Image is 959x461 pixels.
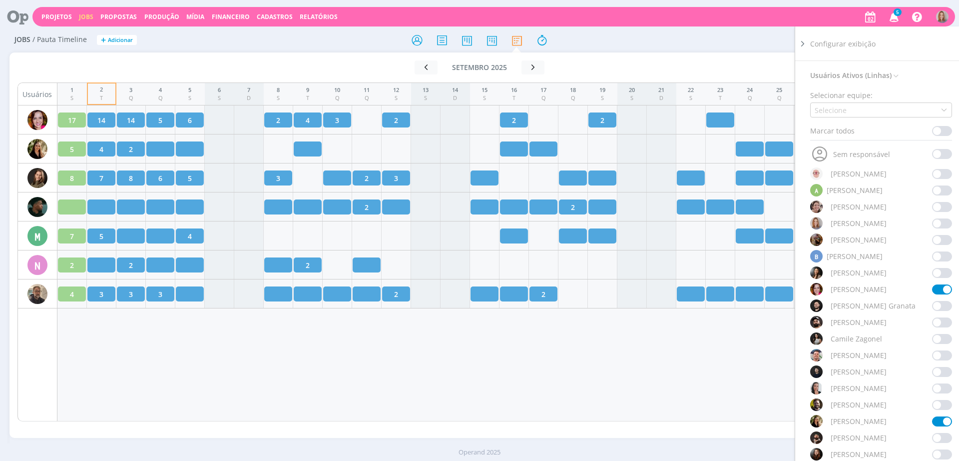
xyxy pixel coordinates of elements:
button: Propostas [97,13,140,21]
div: Q [570,94,576,102]
div: T [306,94,309,102]
img: C [810,398,823,411]
span: 14 [127,115,135,125]
div: A [810,184,823,196]
img: B [810,266,823,279]
div: Selecionar equipe: [810,90,873,100]
span: 5 [99,231,103,241]
span: 2 [129,144,133,154]
div: Q [776,94,782,102]
div: S [629,94,635,102]
img: C [810,349,823,361]
div: M [27,226,47,246]
div: S [218,94,221,102]
div: T [100,94,103,102]
button: Projetos [38,13,75,21]
div: D [658,94,664,102]
img: C [810,365,823,378]
div: 16 [511,86,517,94]
div: N [27,255,47,275]
div: S [188,94,191,102]
span: 2 [571,202,575,212]
div: 5 [188,86,191,94]
div: 24 [747,86,753,94]
img: R [27,284,47,304]
img: D [810,431,823,444]
div: 14 [452,86,458,94]
div: T [717,94,723,102]
span: 14 [97,115,105,125]
span: Sem responsável [833,149,890,159]
span: + [101,35,106,45]
span: [PERSON_NAME] [831,218,887,228]
div: Q [129,94,133,102]
div: T [511,94,517,102]
span: 7 [99,173,103,183]
span: 2 [365,202,369,212]
img: J [27,168,47,188]
a: Jobs [79,12,93,21]
div: Selecione [815,105,849,115]
div: Q [158,94,163,102]
span: 2 [129,260,133,270]
span: 2 [306,260,310,270]
span: [PERSON_NAME] [831,449,887,459]
span: [PERSON_NAME] [831,432,887,443]
div: 6 [218,86,221,94]
span: 4 [306,115,310,125]
button: Jobs [76,13,96,21]
span: 2 [394,115,398,125]
img: C [810,332,823,345]
div: 8 [277,86,280,94]
div: 15 [481,86,487,94]
button: Relatórios [297,13,341,21]
div: S [599,94,605,102]
div: S [423,94,429,102]
span: 2 [276,115,280,125]
span: 2 [70,260,74,270]
span: 3 [158,289,162,299]
span: Camile Zagonel [831,333,882,344]
div: Q [364,94,370,102]
span: 3 [129,289,133,299]
span: 4 [99,144,103,154]
span: [PERSON_NAME] [831,267,887,278]
span: 17 [68,115,76,125]
span: [PERSON_NAME] [831,366,887,377]
div: 13 [423,86,429,94]
button: +Adicionar [97,35,137,45]
span: [PERSON_NAME] [831,201,887,212]
div: S [688,94,694,102]
span: [PERSON_NAME] [831,399,887,410]
span: 5 [158,115,162,125]
div: 19 [599,86,605,94]
span: Adicionar [108,37,133,43]
span: 8 [70,173,74,183]
a: Projetos [41,12,72,21]
span: 2 [541,289,545,299]
button: Cadastros [254,13,296,21]
div: 22 [688,86,694,94]
button: Mídia [183,13,207,21]
span: 7 [70,231,74,241]
div: Usuários [18,83,57,105]
span: [PERSON_NAME] [831,317,887,327]
span: [PERSON_NAME] Granata [831,300,916,311]
span: 3 [394,173,398,183]
button: Financeiro [209,13,253,21]
span: [PERSON_NAME] [831,284,887,294]
div: B [810,250,823,262]
span: Jobs [14,35,30,44]
span: [PERSON_NAME] [831,350,887,360]
span: 2 [600,115,604,125]
span: 5 [894,8,902,16]
img: B [810,316,823,328]
span: [PERSON_NAME] [831,168,887,179]
img: B [810,299,823,312]
a: Mídia [186,12,204,21]
div: 25 [776,86,782,94]
div: 20 [629,86,635,94]
div: 2 [100,85,103,94]
div: 11 [364,86,370,94]
span: 4 [70,289,74,299]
